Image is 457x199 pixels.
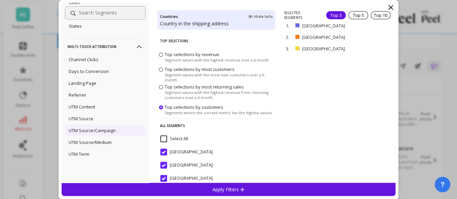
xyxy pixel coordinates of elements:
p: 3. [286,46,293,52]
p: UTM Source [69,116,93,122]
div: Top 3 [326,11,346,19]
span: Top selections by revenue [165,51,219,57]
p: SELECTED SEGMENTS [284,10,318,20]
button: ? [435,177,450,192]
span: Australia [160,149,213,155]
p: 1. [286,23,293,29]
span: Belgium [160,175,213,182]
span: Segment values with the highest revenue over a 6 month. [165,57,270,62]
span: Top selections by most returning sales [165,84,244,90]
p: UTM Term [69,151,89,157]
span: ? [440,180,444,189]
span: Select All [160,135,188,142]
p: Country in the shipping address [160,20,273,27]
p: Referrer [69,92,86,98]
p: Landing Page [69,80,96,86]
span: Segment values with the highest revenue from returning customers over a 6 month. [165,90,274,100]
p: [GEOGRAPHIC_DATA] [302,34,368,40]
span: Austria [160,162,213,169]
span: Segments where the current metric has the highest values. [165,110,273,115]
p: Apply Filters [212,186,245,193]
p: [GEOGRAPHIC_DATA] [302,23,368,29]
p: UTM Source/Medium [69,139,112,145]
span: Hide Info [248,14,273,19]
p: States [69,23,82,29]
span: Segment values with the most new customers over a 6 month. [165,72,274,82]
p: UTM Content [69,104,95,110]
span: Top selections by most customers [165,66,234,72]
p: UTM Source/Campaign [69,127,116,133]
span: Top selections by customers [165,104,223,110]
input: Search Segments [65,6,145,20]
p: Channel Clicks [69,56,98,63]
p: Multi-Touch Attribution [68,38,143,55]
p: All Segments [160,118,273,133]
div: Top 5 [348,11,368,19]
p: [GEOGRAPHIC_DATA] [302,46,368,52]
div: Top 10 [371,11,390,19]
p: 2. [286,34,293,40]
p: Days to Conversion [69,68,109,74]
h4: Countries [160,13,178,20]
p: Top Selections [160,34,273,48]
